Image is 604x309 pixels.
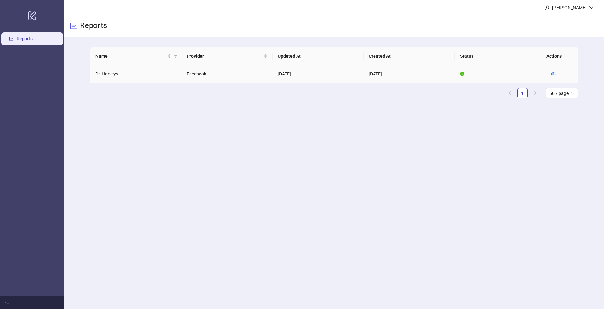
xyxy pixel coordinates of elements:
[70,22,77,30] span: line-chart
[273,65,364,83] td: [DATE]
[504,88,515,98] li: Previous Page
[364,65,455,83] td: [DATE]
[550,4,589,11] div: [PERSON_NAME]
[508,91,511,95] span: left
[530,88,541,98] button: right
[551,71,556,76] a: eye
[5,300,10,305] span: menu-fold
[17,36,33,41] a: Reports
[504,88,515,98] button: left
[546,88,578,98] div: Page Size
[551,72,556,76] span: eye
[181,47,273,65] th: Provider
[460,72,464,76] span: check-circle
[95,53,166,60] span: Name
[545,5,550,10] span: user
[90,47,181,65] th: Name
[172,51,179,61] span: filter
[541,47,573,65] th: Actions
[181,65,273,83] td: Facebook
[80,21,107,32] h3: Reports
[518,88,527,98] a: 1
[364,47,455,65] th: Created At
[273,47,364,65] th: Updated At
[533,91,537,95] span: right
[517,88,528,98] li: 1
[187,53,262,60] span: Provider
[174,54,178,58] span: filter
[589,5,594,10] span: down
[455,47,546,65] th: Status
[530,88,541,98] li: Next Page
[90,65,181,83] td: Dr. Harveys
[550,88,574,98] span: 50 / page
